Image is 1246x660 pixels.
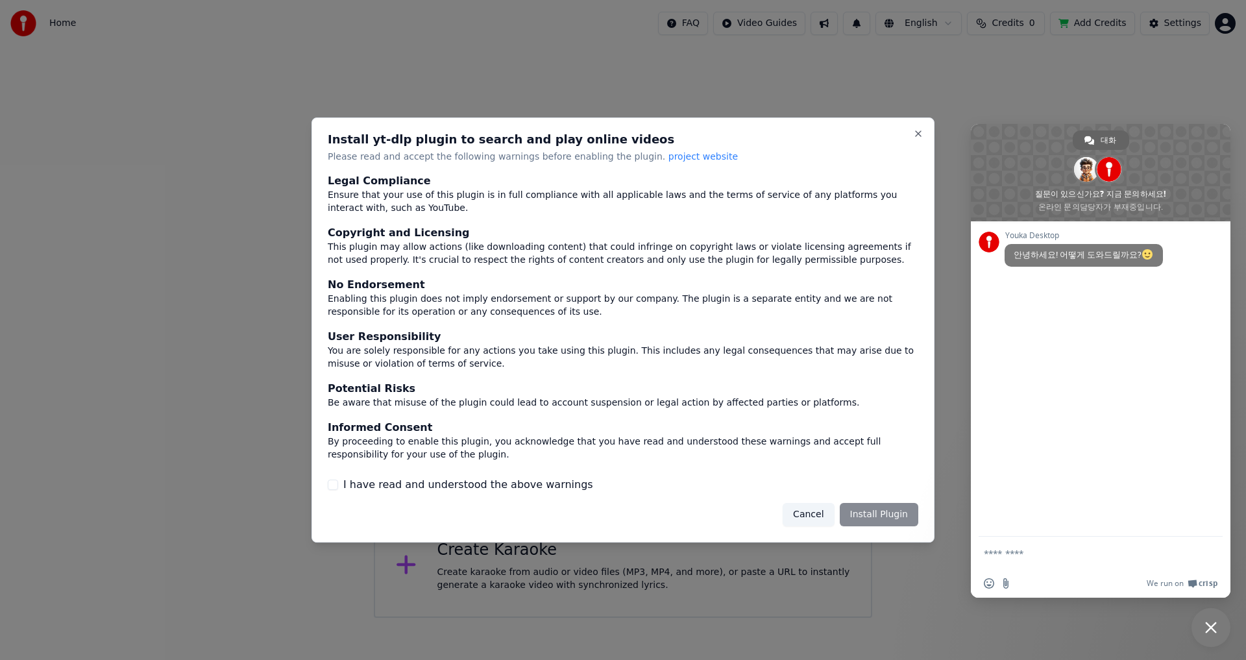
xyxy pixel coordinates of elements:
div: Copyright and Licensing [328,226,918,241]
label: I have read and understood the above warnings [343,477,593,493]
div: Legal Compliance [328,174,918,189]
button: Cancel [783,503,834,526]
div: Potential Risks [328,381,918,397]
div: Informed Consent [328,420,918,435]
div: You are solely responsible for any actions you take using this plugin. This includes any legal co... [328,345,918,371]
p: Please read and accept the following warnings before enabling the plugin. [328,151,918,164]
div: Enabling this plugin does not imply endorsement or support by our company. The plugin is a separa... [328,293,918,319]
div: This plugin may allow actions (like downloading content) that could infringe on copyright laws or... [328,241,918,267]
h2: Install yt-dlp plugin to search and play online videos [328,134,918,145]
div: User Responsibility [328,329,918,345]
span: project website [668,151,738,162]
div: Be aware that misuse of the plugin could lead to account suspension or legal action by affected p... [328,397,918,409]
div: By proceeding to enable this plugin, you acknowledge that you have read and understood these warn... [328,435,918,461]
div: Ensure that your use of this plugin is in full compliance with all applicable laws and the terms ... [328,189,918,215]
div: No Endorsement [328,278,918,293]
a: 대화 [1073,130,1129,150]
span: 대화 [1101,130,1116,150]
